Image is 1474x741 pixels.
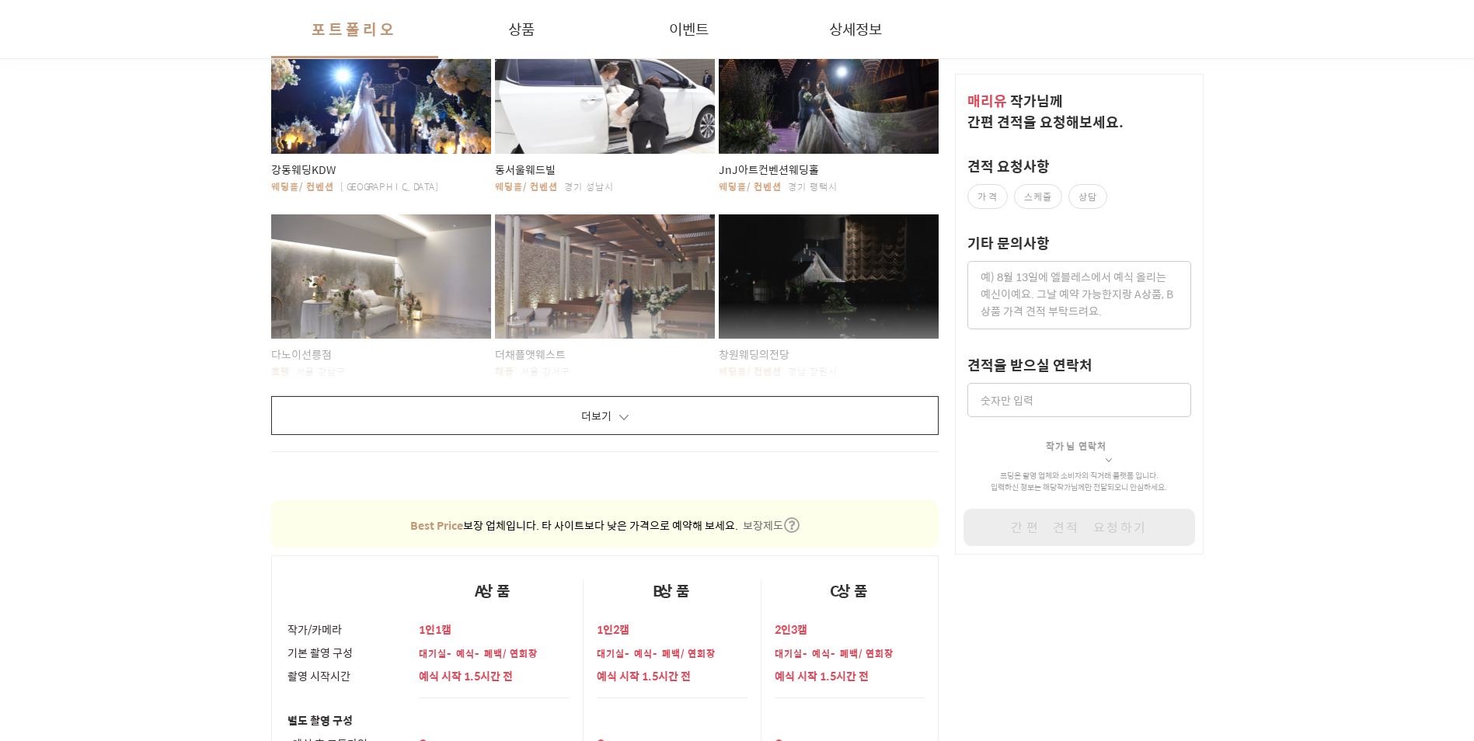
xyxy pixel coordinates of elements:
[743,517,800,533] button: 보장제도
[597,646,747,660] p: 대기실-예식-폐백/연회장
[967,184,1008,209] label: 가격
[406,580,584,617] div: A상품
[419,646,570,660] p: 대기실-예식-폐백/연회장
[775,646,925,660] p: 대기실-예식-폐백/연회장
[719,30,939,194] button: JnJ아트컨벤션웨딩홀웨딩홀/컨벤션경기 평택시
[964,509,1195,546] button: 간편 견적 요청하기
[775,668,925,684] p: 예식 시작 1.5시간 전
[271,396,939,435] button: 더보기
[287,617,406,641] div: 작가/카메라
[967,90,1124,132] span: 작가 님께 간편 견적을 요청해보세요.
[271,180,334,193] span: 웨딩홀/컨벤션
[1014,184,1062,209] label: 스케줄
[967,232,1050,253] label: 기타 문의사항
[564,179,614,193] span: 경기 성남시
[597,621,747,637] p: 1인2캠
[495,30,716,194] button: 동서울웨드빌웨딩홀/컨벤션경기 성남시
[200,492,298,531] a: 설정
[967,354,1092,375] label: 견적을 받으실 연락처
[967,90,1007,111] span: 매리유
[495,180,558,193] span: 웨딩홀/컨벤션
[271,30,492,194] button: 강동웨딩KDW웨딩홀/컨벤션[GEOGRAPHIC_DATA]
[419,621,570,637] p: 1인1캠
[761,580,938,617] div: C상품
[287,708,406,732] div: 별도 촬영 구성
[287,664,406,687] div: 촬영 시작시간
[495,162,716,177] span: 동서울웨드빌
[410,517,463,534] strong: Best Price
[583,580,761,617] div: B상품
[597,668,747,684] p: 예식 시작 1.5시간 전
[967,470,1191,493] p: 프딩은 촬영 업체와 소비자의 직거래 플랫폼 입니다. 입력하신 정보는 해당 작가 님께만 전달되오니 안심하세요.
[743,517,783,534] span: 보장제도
[967,383,1191,417] input: 숫자만 입력
[271,214,492,379] button: 다노이선릉점호텔서울 강남구
[1046,439,1106,453] span: 작가님 연락처
[1068,184,1107,209] label: 상담
[49,516,58,528] span: 홈
[719,162,939,177] span: JnJ아트컨벤션웨딩홀
[719,214,939,379] button: 창원웨딩의전당웨딩홀/컨벤션경남 창원시
[419,668,570,684] p: 예식 시작 1.5시간 전
[784,517,800,533] img: icon-question.5a88751f.svg
[1046,417,1112,465] button: 작가님 연락처
[775,621,925,637] p: 2인3캠
[967,155,1050,176] label: 견적 요청사항
[287,641,406,664] div: 기본 촬영 구성
[103,492,200,531] a: 대화
[410,517,738,533] p: 보장 업체입니다. 타 사이트보다 낮은 가격으로 예약해 보세요.
[340,179,442,193] span: [GEOGRAPHIC_DATA]
[788,179,838,193] span: 경기 평택시
[719,180,782,193] span: 웨딩홀/컨벤션
[240,516,259,528] span: 설정
[5,492,103,531] a: 홈
[271,162,492,177] span: 강동웨딩KDW
[495,214,716,379] button: 더채플앳웨스트채플서울 강서구
[142,517,161,529] span: 대화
